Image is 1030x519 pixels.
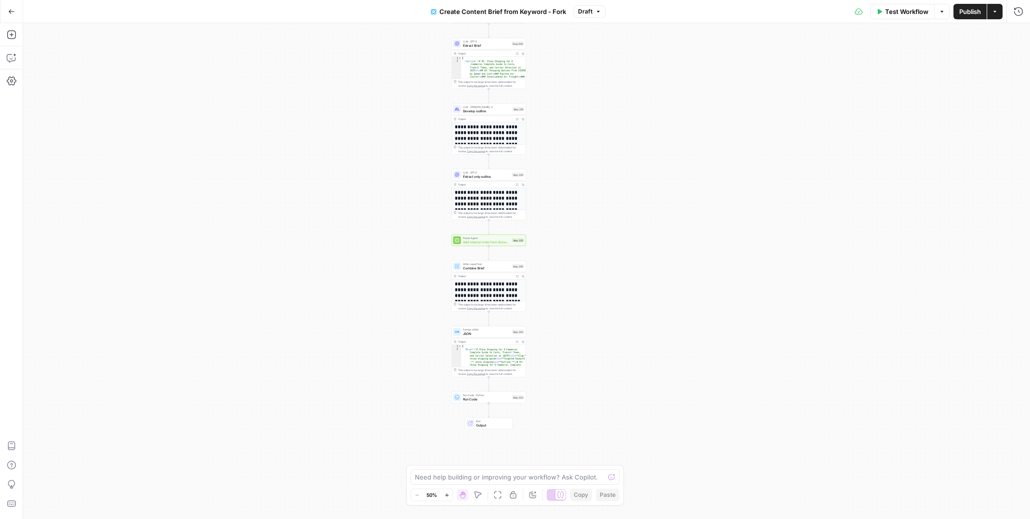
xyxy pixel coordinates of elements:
g: Edge from step_225 to step_205 [488,246,489,260]
button: Draft [574,5,605,18]
div: Step 223 [512,395,524,399]
div: Output [458,340,513,344]
span: Copy the output [467,150,485,153]
div: Step 219 [513,107,524,111]
button: Publish [953,4,987,19]
div: Step 225 [512,238,524,242]
div: LLM · GPT-5Extract BriefStep 204Output{ "outline":"# H1: China Shipping for E -Commerce: Complete... [451,38,526,89]
g: Edge from step_223 to end [488,403,489,417]
span: Toggle code folding, rows 1 through 3 [458,345,461,348]
span: 50% [426,491,437,499]
span: Combine Brief [463,266,510,270]
span: Output [476,423,509,427]
div: 2 [452,60,462,264]
g: Edge from step_205 to step_203 [488,312,489,326]
span: Toggle code folding, rows 1 through 3 [458,57,461,60]
g: Edge from step_197 to step_204 [488,24,489,38]
g: Edge from step_204 to step_219 [488,89,489,103]
span: LLM · GPT-5 [463,40,510,43]
span: Run Code · Python [463,393,510,397]
span: Run Code [463,397,510,401]
g: Edge from step_219 to step_220 [488,155,489,169]
div: This output is too large & has been abbreviated for review. to view the full content. [458,146,524,153]
div: Step 220 [512,173,524,177]
div: Format JSONJSONStep 203Output{ "Brief":"# China Shipping for E-Commerce: Complete Guide to Costs,... [451,326,526,377]
span: Develop outline [463,108,511,113]
span: Paste [600,491,616,499]
button: Copy [570,489,592,501]
span: Copy the output [467,215,485,218]
div: Step 205 [512,264,524,268]
div: EndOutput [451,418,526,429]
span: Create Content Brief from Keyword - Fork [439,7,566,16]
div: Run Code · PythonRun CodeStep 223 [451,392,526,403]
span: Test Workflow [885,7,928,16]
div: Output [458,274,513,278]
div: Output [458,117,513,121]
div: Step 203 [512,330,524,334]
div: This output is too large & has been abbreviated for review. to view the full content. [458,211,524,219]
div: Output [458,52,513,55]
span: Power Agent [463,236,510,240]
span: LLM · GPT-5 [463,171,510,174]
span: Extract Brief [463,43,510,48]
button: Test Workflow [870,4,934,19]
span: Copy [574,491,588,499]
span: Format JSON [463,328,510,332]
span: Extract only outline [463,174,510,179]
g: Edge from step_203 to step_223 [488,377,489,391]
button: Paste [596,489,619,501]
span: Copy the output [467,307,485,310]
div: Step 204 [512,41,524,46]
span: Copy the output [467,84,485,87]
div: 1 [452,345,462,348]
button: Create Content Brief from Keyword - Fork [425,4,572,19]
span: Write Liquid Text [463,262,510,266]
div: Power AgentAdd Internal Links from Knowledge Base - ForkStep 225 [451,235,526,246]
div: Output [458,183,513,186]
span: Copy the output [467,373,485,375]
span: JSON [463,331,510,336]
span: End [476,419,509,423]
div: This output is too large & has been abbreviated for review. to view the full content. [458,80,524,88]
span: LLM · [PERSON_NAME] 4 [463,105,511,109]
div: This output is too large & has been abbreviated for review. to view the full content. [458,303,524,310]
span: Draft [578,7,592,16]
span: Add Internal Links from Knowledge Base - Fork [463,240,510,244]
g: Edge from step_220 to step_225 [488,220,489,234]
span: Publish [959,7,981,16]
div: 1 [452,57,462,60]
div: This output is too large & has been abbreviated for review. to view the full content. [458,368,524,376]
